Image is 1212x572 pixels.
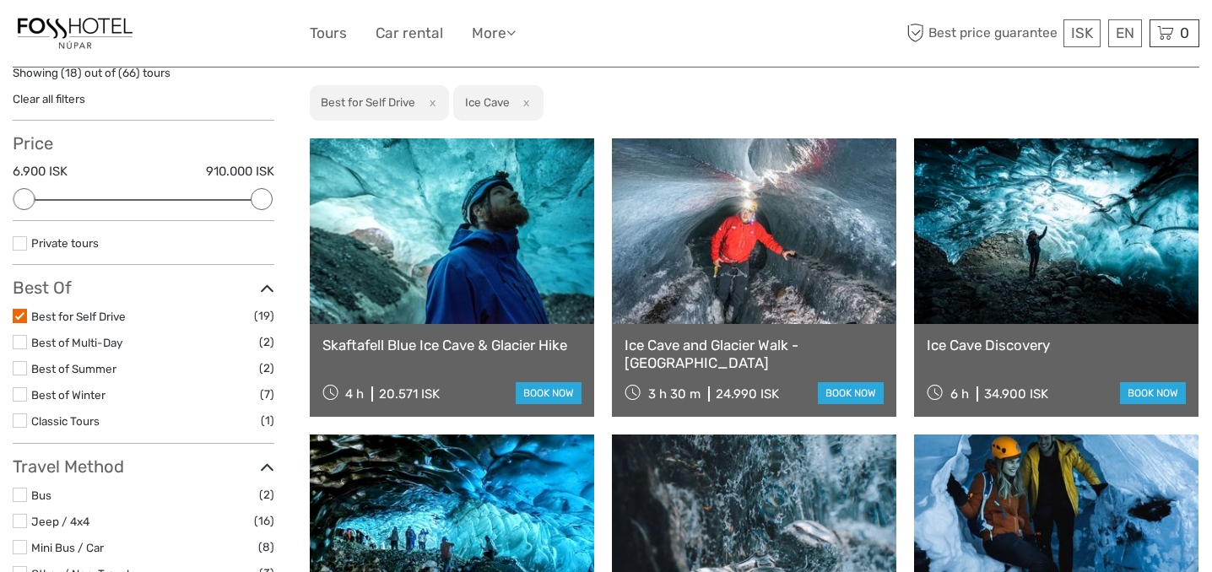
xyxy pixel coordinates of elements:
h2: Best for Self Drive [321,95,415,109]
span: Best price guarantee [903,19,1060,47]
a: Jeep / 4x4 [31,515,89,528]
a: Best for Self Drive [31,310,126,323]
a: book now [516,382,582,404]
label: 910.000 ISK [206,163,274,181]
button: x [512,94,535,111]
a: Classic Tours [31,414,100,428]
a: Ice Cave and Glacier Walk - [GEOGRAPHIC_DATA] [625,337,884,371]
span: (2) [259,485,274,505]
span: ISK [1071,24,1093,41]
span: (7) [260,385,274,404]
a: More [472,21,516,46]
label: 6.900 ISK [13,163,68,181]
div: Showing ( ) out of ( ) tours [13,65,274,91]
a: Clear all filters [13,92,85,105]
img: 1333-8f52415d-61d8-4a52-9a0c-13b3652c5909_logo_small.jpg [13,13,138,54]
a: Tours [310,21,347,46]
p: We're away right now. Please check back later! [24,30,191,43]
a: book now [1120,382,1186,404]
h3: Best Of [13,278,274,298]
a: Private tours [31,236,99,250]
a: book now [818,382,884,404]
span: 4 h [345,386,364,402]
a: Best of Multi-Day [31,336,122,349]
span: 6 h [950,386,969,402]
div: EN [1108,19,1142,47]
a: Best of Winter [31,388,106,402]
h3: Price [13,133,274,154]
span: 0 [1177,24,1192,41]
label: 66 [122,65,136,81]
button: x [418,94,441,111]
span: (1) [261,411,274,430]
a: Car rental [376,21,443,46]
span: (2) [259,359,274,378]
div: 34.900 ISK [984,386,1048,402]
span: 3 h 30 m [648,386,701,402]
a: Best of Summer [31,362,116,375]
h2: Ice Cave [465,95,510,109]
a: Skaftafell Blue Ice Cave & Glacier Hike [322,337,582,353]
button: Open LiveChat chat widget [194,26,214,46]
h3: Travel Method [13,456,274,477]
a: Mini Bus / Car [31,541,104,554]
a: Bus [31,488,51,502]
span: (8) [258,537,274,557]
div: 20.571 ISK [379,386,440,402]
label: 18 [65,65,78,81]
span: (16) [254,511,274,531]
a: Ice Cave Discovery [927,337,1186,353]
span: (19) [254,306,274,326]
div: 24.990 ISK [716,386,779,402]
span: (2) [259,332,274,352]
